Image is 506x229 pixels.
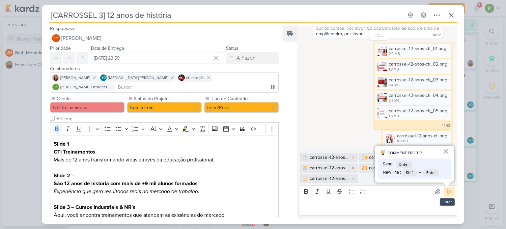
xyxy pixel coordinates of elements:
[389,98,447,103] div: 2.5 MB
[54,204,135,211] strong: Slide 3 – Cursos Industriais & NR’s
[108,75,168,81] span: [MEDICAL_DATA][PERSON_NAME]
[440,198,455,206] div: Enter
[237,54,254,62] div: A Fazer
[443,146,449,157] button: Fechar
[383,169,401,176] span: New line :
[133,95,202,102] label: Status do Projeto
[369,154,408,161] div: carrossel-12-anos-cti_02.png
[310,175,349,182] div: carrossel-12-anos-cti_05.png
[52,74,59,81] img: Franciluce Carvalho
[378,77,387,87] img: W17hhxoCBIb7mgcKdBryV4evTrXZSac6Bb4hZzcx.png
[369,164,408,171] div: carrossel-12-anos-cti_04.png
[210,95,279,102] label: Tipo de Conteúdo
[397,132,447,139] div: carrossel-12-anos-cti.png
[419,169,421,177] span: +
[52,34,60,42] div: Beth Monteiro
[386,134,395,143] img: izDVygAsZxleouryPRJLCFG3m5JUd5WZWSiRx1Y3.png
[423,169,439,176] span: Enter
[50,32,279,44] button: BM [PERSON_NAME]
[91,45,124,51] label: Data de Entrega
[310,164,349,171] div: carrossel-12-anos-cti_03.png
[403,169,417,176] span: Shift
[49,9,403,21] input: Kard Sem Título
[310,154,349,161] div: carrossel-12-anos-cti_01.png
[54,141,69,147] strong: Slide 1
[389,51,446,57] div: 2.0 MB
[54,203,275,219] p: Aqui, você encontra treinamentos que atendem às exigências do mercado:
[383,161,394,168] span: Send :
[378,108,387,118] img: 2ljlpAxtXLc9jS203DRFglsezmcjIDao9ZHztwlb.png
[396,161,412,168] span: Enter
[178,74,185,81] img: cti direção
[55,115,279,122] input: Texto sem título
[375,146,454,183] div: dicas para comentário
[300,185,457,198] div: Editor toolbar
[54,180,198,187] strong: São 12 anos de história com mais de +9 mil alunos formados
[389,114,447,119] div: 1.5 MB
[226,52,279,64] button: A Fazer
[375,91,451,105] div: carrossel-12-anos-cti_04.png
[226,45,239,51] label: Status
[375,44,451,58] div: carrossel-12-anos-cti_01.png
[91,52,223,64] input: Select a date
[300,198,457,216] div: Editor editing area: main
[389,107,447,114] div: carrossel-12-anos-cti_05.png
[375,59,451,73] div: carrossel-12-anos-cti_02.png
[53,37,59,40] p: BM
[54,188,199,195] i: Experiência que gera resultados reais no mercado de trabalho.
[375,106,451,120] div: carrossel-12-anos-cti_05.png
[50,26,76,31] label: Responsável
[50,65,279,72] div: Colaboradores
[117,83,277,91] input: Buscar
[54,149,96,155] strong: CTI Treinamentos
[383,131,451,145] div: carrossel-12-anos-cti.png
[397,139,447,144] div: 8.9 MB
[389,45,446,52] div: carrossel-12-anos-cti_01.png
[50,122,279,135] div: Editor toolbar
[186,75,205,81] span: cti direção
[389,83,447,88] div: 2.4 MB
[389,61,447,68] div: carrossel-12-anos-cti_02.png
[52,84,59,90] img: Paloma Paixão Designer
[378,46,387,56] img: JEvUYLpl7L72boBzkJNryV83QuxIhxXFvcYWWrYi.png
[61,34,101,42] span: [PERSON_NAME]
[378,93,387,102] img: 7MyDpcj0A6hkHJkRjCaHiGswZkS8MeKwcD12ftq5.png
[378,62,387,71] img: Q0G5QZjAobZu5gb7CPIV5rkgVaHay6HT1af9jP0S.png
[389,92,447,99] div: carrossel-12-anos-cti_04.png
[100,74,107,81] div: Yasmin Oliveira
[442,123,450,129] div: 14:43
[101,76,106,80] p: YO
[389,76,447,83] div: carrossel-12-anos-cti_03.png
[389,67,447,72] div: 1.8 MB
[204,102,279,113] button: Feed/Reels
[433,33,441,38] div: 14:02
[60,75,90,81] span: [PERSON_NAME]
[375,75,451,89] div: carrossel-12-anos-cti_03.png
[387,150,422,156] span: COMMENT PRO TIP
[54,140,275,164] p: Mais de 12 anos transformando vidas através da educação profissional.
[60,84,107,90] span: [PERSON_NAME] Designer
[54,172,74,179] strong: Slide 2 –
[50,102,125,113] button: CTI Treinamentos
[56,95,125,102] label: Cliente
[50,45,71,51] label: Prioridade
[127,102,202,113] button: Com a Fran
